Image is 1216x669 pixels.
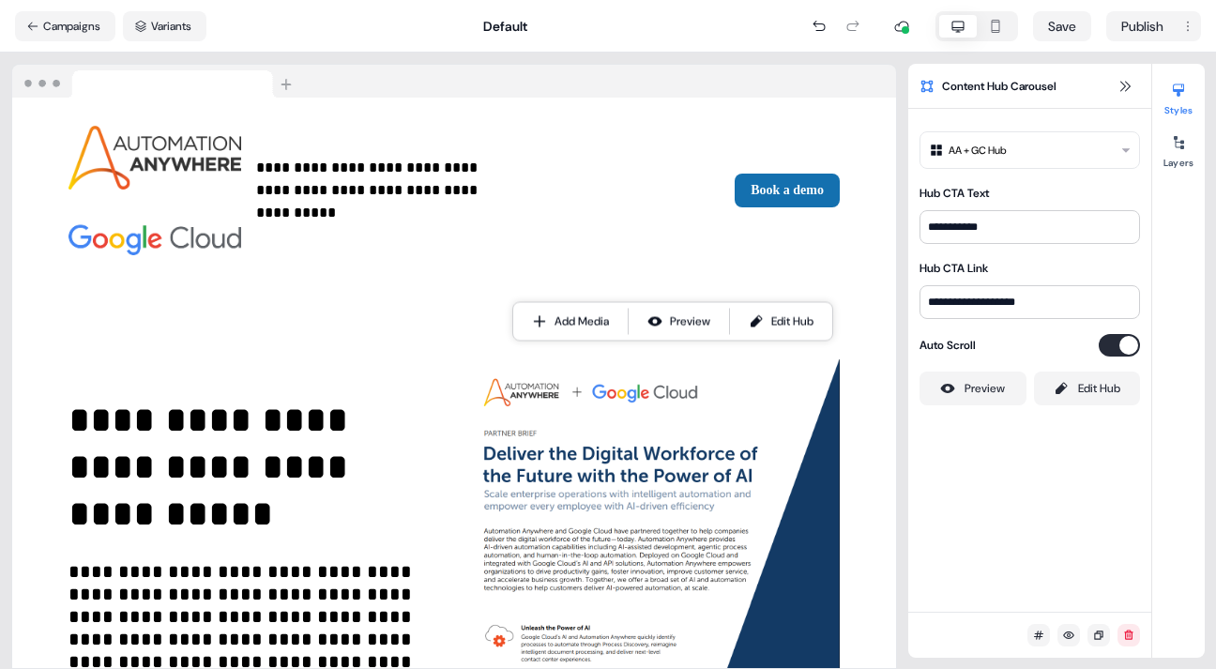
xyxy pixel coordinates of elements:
[1033,11,1091,41] button: Save
[1106,11,1175,41] button: Publish
[920,372,1026,405] button: Preview
[15,11,115,41] button: Campaigns
[920,131,1140,169] button: AA + GC Hub
[483,17,527,36] div: Default
[68,113,241,270] img: Image
[920,336,976,355] label: Auto Scroll
[734,307,828,337] a: Edit Hub
[920,259,1140,278] div: Hub CTA Link
[555,312,609,331] div: Add Media
[517,307,624,337] button: Add Media
[735,174,840,207] button: Book a demo
[949,143,1007,159] div: AA + GC Hub
[670,312,710,331] div: Preview
[920,184,1140,203] div: Hub CTA Text
[1152,75,1205,116] button: Styles
[1078,379,1120,398] div: Edit Hub
[123,11,206,41] button: Variants
[1152,128,1205,169] button: Layers
[632,307,725,337] button: Preview
[1034,372,1141,405] a: Edit Hub
[516,174,840,207] div: Book a demo
[771,312,813,331] div: Edit Hub
[942,77,1056,96] span: Content Hub Carousel
[12,65,300,99] img: Browser topbar
[965,379,1005,398] div: Preview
